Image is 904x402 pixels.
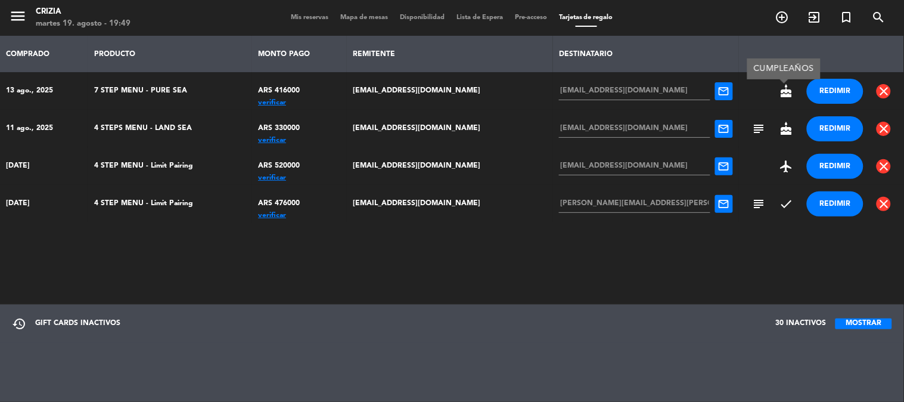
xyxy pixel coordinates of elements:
[807,191,863,217] button: REDIMIR
[347,36,553,72] th: REMITENTE
[807,116,863,141] button: REDIMIR
[36,18,131,30] div: martes 19. agosto - 19:49
[840,10,854,24] i: turned_in_not
[258,154,340,178] div: ARS 520000
[451,14,509,21] span: Lista de Espera
[877,197,891,211] span: close
[872,10,886,24] i: search
[347,185,553,222] td: [EMAIL_ADDRESS][DOMAIN_NAME]
[88,36,251,72] th: PRODUCTO
[776,318,827,330] span: 30 INACTIVOS
[88,110,251,147] td: 4 STEPS MENU - LAND SEA
[12,317,26,331] span: restore
[835,318,892,329] button: MOSTRAR
[394,14,451,21] span: Disponibilidad
[718,123,730,135] span: mail_outline
[718,85,730,97] span: mail_outline
[88,147,251,185] td: 4 STEP MENU - Limit Pairing
[9,7,27,25] i: menu
[347,110,553,147] td: [EMAIL_ADDRESS][DOMAIN_NAME]
[807,79,863,104] button: REDIMIR
[285,14,334,21] span: Mis reservas
[877,159,891,174] span: close
[779,122,794,136] span: cake
[775,10,790,24] i: add_circle_outline
[752,122,766,136] span: subject
[807,154,863,179] button: REDIMIR
[752,197,766,211] span: subject
[718,198,730,210] span: mail_outline
[807,10,822,24] i: exit_to_app
[779,84,794,98] span: cake
[334,14,394,21] span: Mapa de mesas
[779,159,794,174] span: airplanemode_active
[347,147,553,185] td: [EMAIL_ADDRESS][DOMAIN_NAME]
[877,84,891,98] span: close
[509,14,553,21] span: Pre-acceso
[258,79,340,103] div: ARS 416000
[347,72,553,110] td: [EMAIL_ADDRESS][DOMAIN_NAME]
[877,122,891,136] span: close
[718,160,730,172] span: mail_outline
[88,72,251,110] td: 7 STEP MENU - PURE SEA
[779,197,794,211] span: check
[747,58,821,79] div: CUMPLEAÑOS
[258,116,340,140] div: ARS 330000
[553,36,739,72] th: DESTINATARIO
[553,14,619,21] span: Tarjetas de regalo
[12,317,120,331] div: GIFT CARDS INACTIVOS
[88,185,251,222] td: 4 STEP MENU - Limit Pairing
[252,36,347,72] th: MONTO PAGO
[258,191,340,215] div: ARS 476000
[36,6,131,18] div: Crizia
